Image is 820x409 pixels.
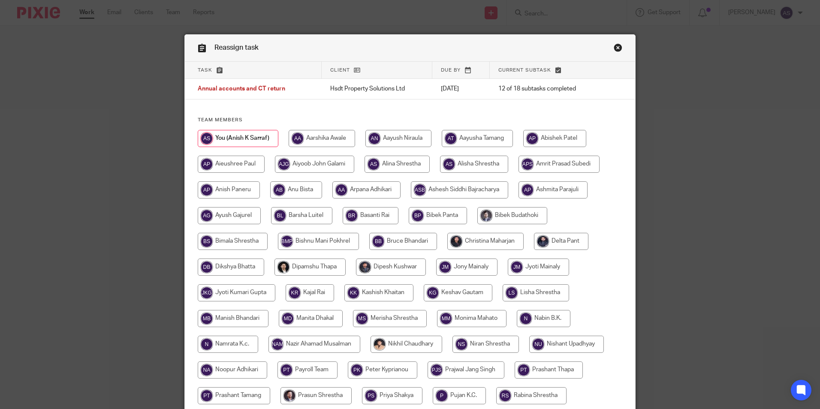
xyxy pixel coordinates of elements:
td: 12 of 18 subtasks completed [490,79,604,99]
h4: Team members [198,117,622,123]
p: Hsdt Property Solutions Ltd [330,84,424,93]
p: [DATE] [441,84,481,93]
span: Client [330,68,350,72]
span: Reassign task [214,44,259,51]
span: Task [198,68,212,72]
a: Close this dialog window [614,43,622,55]
span: Annual accounts and CT return [198,86,285,92]
span: Current subtask [498,68,551,72]
span: Due by [441,68,461,72]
